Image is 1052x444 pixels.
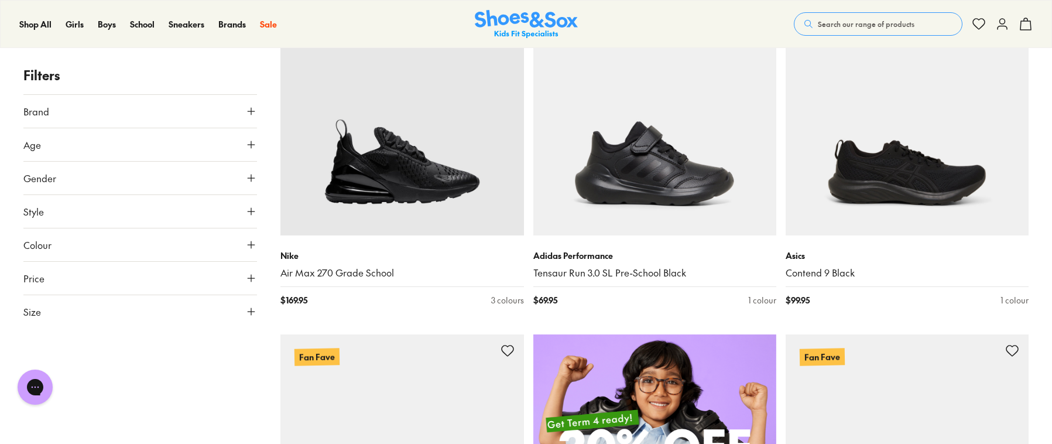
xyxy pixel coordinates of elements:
[23,262,257,295] button: Price
[260,18,277,30] a: Sale
[475,10,578,39] a: Shoes & Sox
[23,295,257,328] button: Size
[19,18,52,30] a: Shop All
[294,348,340,366] p: Fan Fave
[23,162,257,194] button: Gender
[130,18,155,30] a: School
[786,294,810,306] span: $ 99.95
[98,18,116,30] a: Boys
[800,348,845,366] p: Fan Fave
[280,267,523,279] a: Air Max 270 Grade School
[23,104,49,118] span: Brand
[23,195,257,228] button: Style
[23,204,44,218] span: Style
[533,267,776,279] a: Tensaur Run 3.0 SL Pre-School Black
[280,250,523,262] p: Nike
[23,95,257,128] button: Brand
[23,228,257,261] button: Colour
[23,238,52,252] span: Colour
[23,271,44,285] span: Price
[218,18,246,30] a: Brands
[786,267,1029,279] a: Contend 9 Black
[475,10,578,39] img: SNS_Logo_Responsive.svg
[818,19,914,29] span: Search our range of products
[533,250,776,262] p: Adidas Performance
[23,138,41,152] span: Age
[748,294,776,306] div: 1 colour
[23,66,257,85] p: Filters
[794,12,962,36] button: Search our range of products
[280,294,307,306] span: $ 169.95
[23,128,257,161] button: Age
[491,294,524,306] div: 3 colours
[66,18,84,30] a: Girls
[169,18,204,30] a: Sneakers
[23,171,56,185] span: Gender
[786,250,1029,262] p: Asics
[23,305,41,319] span: Size
[533,294,557,306] span: $ 69.95
[12,366,59,409] iframe: Gorgias live chat messenger
[1000,294,1029,306] div: 1 colour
